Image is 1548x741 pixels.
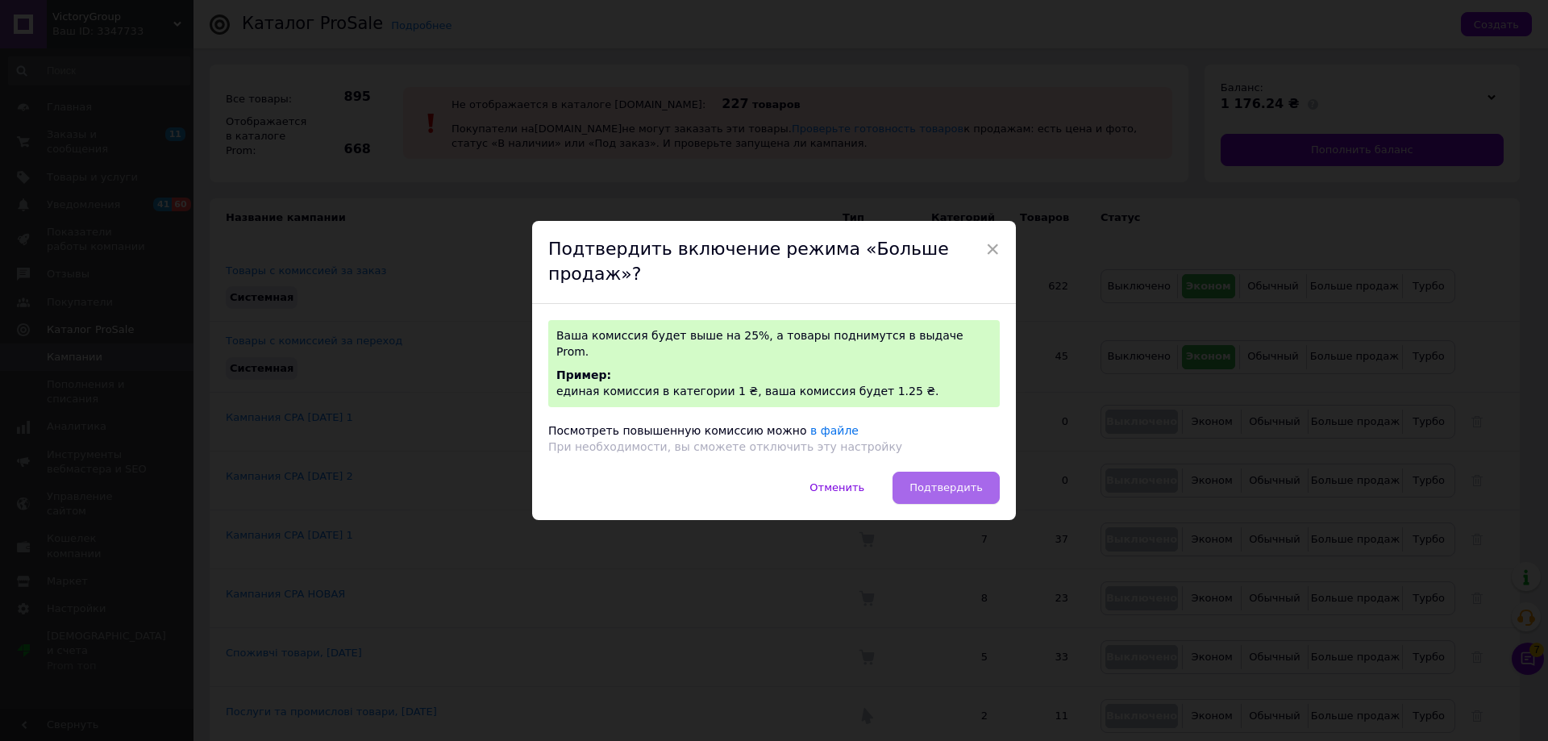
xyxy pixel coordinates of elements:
[556,368,611,381] span: Пример:
[548,424,807,437] span: Посмотреть повышенную комиссию можно
[556,385,939,398] span: единая комиссия в категории 1 ₴, ваша комиссия будет 1.25 ₴.
[548,440,902,453] span: При необходимости, вы сможете отключить эту настройку
[810,424,859,437] a: в файле
[809,481,864,493] span: Отменить
[793,472,881,504] button: Отменить
[985,235,1000,263] span: ×
[556,329,963,358] span: Ваша комиссия будет выше на 25%, а товары поднимутся в выдаче Prom.
[909,481,983,493] span: Подтвердить
[532,221,1016,304] div: Подтвердить включение режима «Больше продаж»?
[893,472,1000,504] button: Подтвердить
